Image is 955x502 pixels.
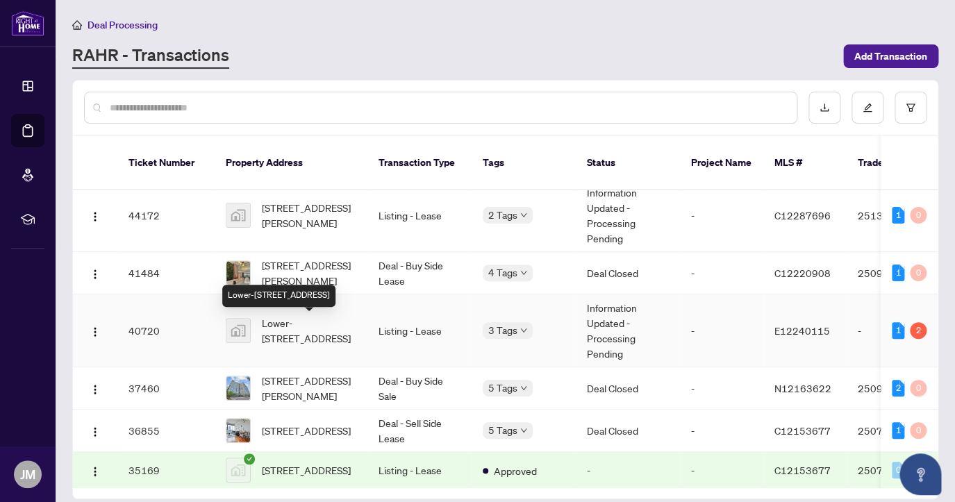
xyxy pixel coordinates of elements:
div: 1 [892,422,904,439]
td: Information Updated - Processing Pending [576,179,680,252]
span: [STREET_ADDRESS] [262,462,351,478]
span: C12153677 [774,464,831,476]
td: 41484 [117,252,215,294]
img: Logo [90,211,101,222]
button: Logo [84,319,106,342]
td: 35169 [117,452,215,489]
th: Transaction Type [367,136,472,190]
img: thumbnail-img [226,319,250,342]
td: - [680,452,763,489]
span: [STREET_ADDRESS][PERSON_NAME] [262,258,356,288]
button: Open asap [899,453,941,495]
span: Deal Processing [88,19,158,31]
button: Logo [84,419,106,442]
div: 2 [892,380,904,396]
td: Deal - Buy Side Sale [367,367,472,410]
span: Lower-[STREET_ADDRESS] [262,315,356,346]
div: 0 [910,207,927,224]
img: logo [11,10,44,36]
span: [STREET_ADDRESS][PERSON_NAME] [262,373,356,403]
span: 3 Tags [488,322,517,338]
span: Add Transaction [854,45,927,67]
div: Lower-[STREET_ADDRESS] [222,285,335,307]
td: Deal - Buy Side Lease [367,252,472,294]
button: Logo [84,204,106,226]
td: Listing - Lease [367,452,472,489]
th: Project Name [680,136,763,190]
td: Listing - Lease [367,294,472,367]
div: 1 [892,322,904,339]
th: MLS # [763,136,847,190]
td: 2513596 [847,179,944,252]
td: - [680,410,763,452]
td: 36855 [117,410,215,452]
td: 2507198 [847,452,944,489]
td: 2509695 [847,367,944,410]
span: filter [906,103,915,112]
div: 0 [910,380,927,396]
td: Deal Closed [576,410,680,452]
td: Information Updated - Processing Pending [576,294,680,367]
td: - [680,252,763,294]
th: Ticket Number [117,136,215,190]
button: download [808,92,840,124]
td: 2507198 [847,410,944,452]
img: Logo [90,466,101,477]
div: 0 [892,462,904,478]
span: down [520,327,527,334]
td: - [680,179,763,252]
td: 2509488 [847,252,944,294]
div: 0 [910,265,927,281]
th: Trade Number [847,136,944,190]
span: check-circle [244,453,255,465]
span: N12163622 [774,382,831,394]
td: - [680,367,763,410]
td: - [680,294,763,367]
img: thumbnail-img [226,261,250,285]
div: 1 [892,265,904,281]
span: C12153677 [774,424,831,437]
td: 40720 [117,294,215,367]
span: E12240115 [774,324,830,337]
td: Deal Closed [576,252,680,294]
button: Add Transaction [843,44,938,68]
button: Logo [84,459,106,481]
img: Logo [90,426,101,437]
span: 5 Tags [488,422,517,438]
img: thumbnail-img [226,419,250,442]
td: Deal - Sell Side Lease [367,410,472,452]
td: 37460 [117,367,215,410]
img: Logo [90,269,101,280]
button: edit [852,92,883,124]
th: Tags [472,136,576,190]
a: RAHR - Transactions [72,44,229,69]
td: Listing - Lease [367,179,472,252]
span: C12220908 [774,267,831,279]
span: down [520,385,527,392]
span: download [820,103,829,112]
button: Logo [84,377,106,399]
span: C12287696 [774,209,831,221]
span: down [520,212,527,219]
img: thumbnail-img [226,203,250,227]
span: 5 Tags [488,380,517,396]
span: Approved [494,463,537,478]
td: 44172 [117,179,215,252]
span: [STREET_ADDRESS] [262,423,351,438]
img: thumbnail-img [226,376,250,400]
span: 2 Tags [488,207,517,223]
button: filter [895,92,927,124]
div: 1 [892,207,904,224]
div: 0 [910,422,927,439]
img: Logo [90,326,101,337]
th: Property Address [215,136,367,190]
span: JM [20,465,35,484]
div: 2 [910,322,927,339]
span: edit [863,103,872,112]
button: Logo [84,262,106,284]
span: [STREET_ADDRESS][PERSON_NAME] [262,200,356,231]
img: Logo [90,384,101,395]
td: - [576,452,680,489]
span: down [520,269,527,276]
img: thumbnail-img [226,458,250,482]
